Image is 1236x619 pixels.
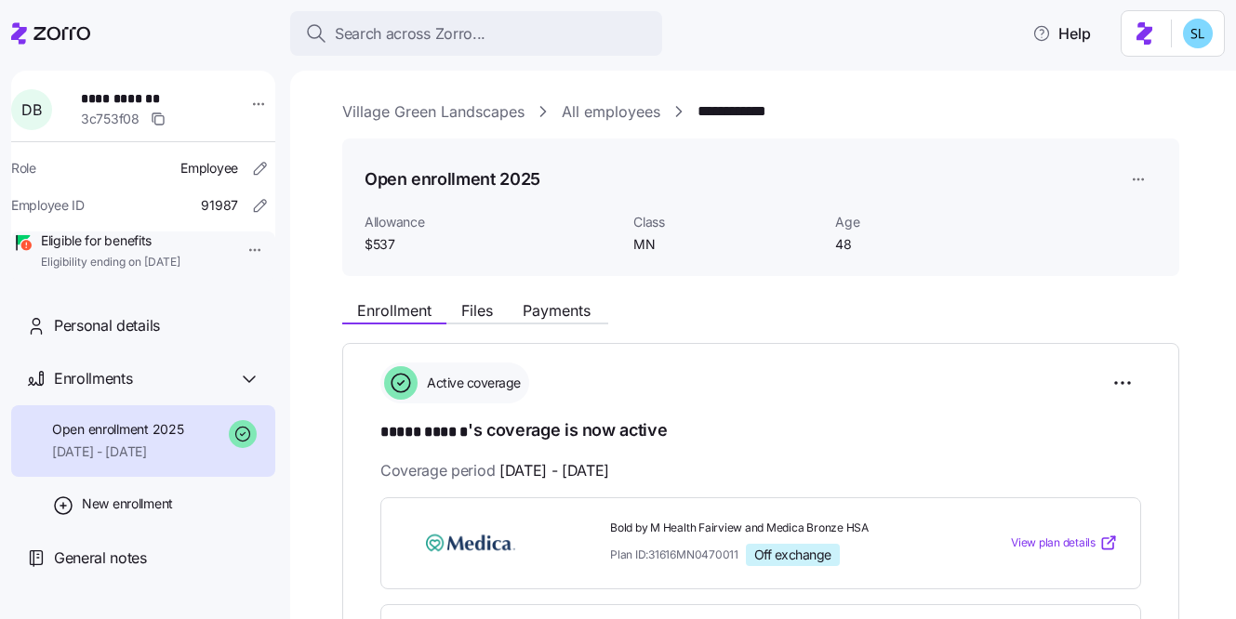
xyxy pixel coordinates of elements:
[54,367,132,390] span: Enrollments
[21,102,41,117] span: D B
[201,196,238,215] span: 91987
[81,110,140,128] span: 3c753f08
[365,235,618,254] span: $537
[342,100,525,124] a: Village Green Landscapes
[380,459,609,482] span: Coverage period
[1011,533,1118,552] a: View plan details
[41,255,180,270] span: Eligibility ending on [DATE]
[180,159,238,178] span: Employee
[365,167,540,191] h1: Open enrollment 2025
[357,303,432,318] span: Enrollment
[610,547,738,562] span: Plan ID: 31616MN0470011
[52,420,183,439] span: Open enrollment 2025
[365,213,618,231] span: Allowance
[562,100,660,124] a: All employees
[41,231,180,250] span: Eligible for benefits
[610,520,936,536] span: Bold by M Health Fairview and Medica Bronze HSA
[835,213,1022,231] span: Age
[1017,15,1106,52] button: Help
[54,314,160,337] span: Personal details
[82,494,173,513] span: New enrollment
[461,303,493,318] span: Files
[290,11,662,56] button: Search across Zorro...
[835,235,1022,254] span: 48
[52,442,183,461] span: [DATE] - [DATE]
[523,303,591,318] span: Payments
[11,159,36,178] span: Role
[11,196,85,215] span: Employee ID
[404,521,538,564] img: Medica
[1011,534,1096,552] span: View plan details
[421,374,521,392] span: Active coverage
[380,418,1141,444] h1: 's coverage is now active
[1032,22,1091,45] span: Help
[335,22,485,46] span: Search across Zorro...
[633,235,820,254] span: MN
[499,459,609,482] span: [DATE] - [DATE]
[754,547,831,563] span: Off exchange
[54,547,147,570] span: General notes
[1183,19,1213,48] img: 7c620d928e46699fcfb78cede4daf1d1
[633,213,820,231] span: Class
